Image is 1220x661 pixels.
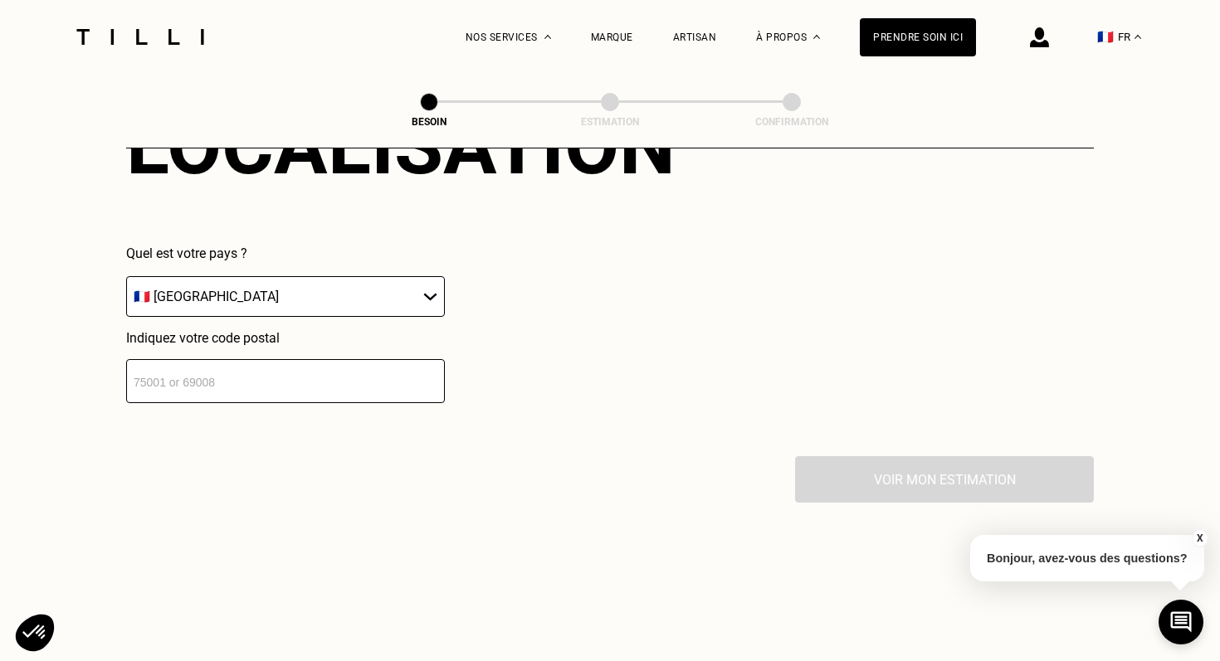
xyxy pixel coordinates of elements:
p: Quel est votre pays ? [126,245,445,261]
a: Artisan [673,32,717,43]
p: Indiquez votre code postal [126,330,445,346]
div: Confirmation [709,116,875,128]
a: Prendre soin ici [860,18,976,56]
img: Menu déroulant [544,35,551,39]
a: Marque [591,32,633,43]
img: Logo du service de couturière Tilli [71,29,210,45]
div: Estimation [527,116,693,128]
img: Menu déroulant à propos [813,35,820,39]
input: 75001 or 69008 [126,359,445,403]
p: Bonjour, avez-vous des questions? [970,535,1204,581]
img: icône connexion [1030,27,1049,47]
div: Besoin [346,116,512,128]
span: 🇫🇷 [1097,29,1114,45]
img: menu déroulant [1135,35,1141,39]
button: X [1191,529,1208,547]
